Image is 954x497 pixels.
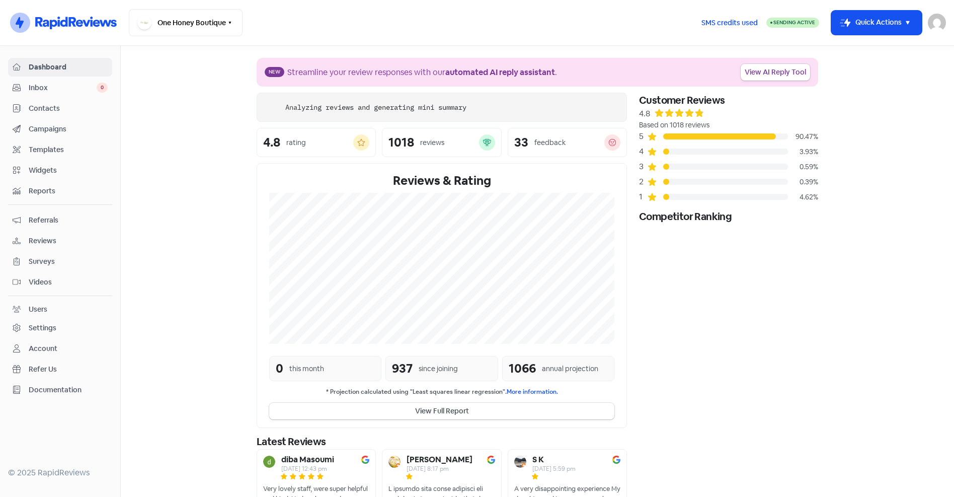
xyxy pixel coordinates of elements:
span: Referrals [29,215,108,226]
img: Image [361,456,369,464]
div: feedback [534,137,566,148]
div: 4.8 [639,108,650,120]
div: [DATE] 8:17 pm [407,466,472,472]
div: 3 [639,161,647,173]
span: Widgets [29,165,108,176]
div: reviews [420,137,444,148]
img: User [928,14,946,32]
a: Reports [8,182,112,200]
span: Contacts [29,103,108,114]
img: Image [612,456,620,464]
div: 1018 [388,136,414,149]
div: © 2025 RapidReviews [8,467,112,479]
a: Campaigns [8,120,112,138]
span: Surveys [29,256,108,267]
button: View Full Report [269,403,614,419]
div: 4.8 [263,136,280,149]
span: Videos [29,277,108,288]
a: View AI Reply Tool [741,64,810,81]
span: Templates [29,145,108,155]
small: * Projection calculated using "Least squares linear regression". [269,387,614,397]
a: Referrals [8,211,112,230]
a: Documentation [8,381,112,399]
div: since joining [419,364,458,374]
span: New [265,67,284,77]
div: 1 [639,191,647,203]
div: Based on 1018 reviews [639,120,818,130]
span: Sending Active [773,19,815,26]
span: Reviews [29,236,108,246]
b: automated AI reply assistant [445,67,555,78]
div: Competitor Ranking [639,209,818,224]
a: SMS credits used [693,17,766,27]
div: Account [29,343,57,354]
a: Templates [8,140,112,159]
span: Documentation [29,385,108,395]
div: annual projection [542,364,598,374]
div: this month [289,364,324,374]
div: Streamline your review responses with our . [287,66,557,79]
a: 1018reviews [382,128,501,157]
span: Reports [29,186,108,196]
div: 3.93% [788,147,818,157]
span: Dashboard [29,62,108,73]
div: 2 [639,176,647,188]
div: Settings [29,323,56,333]
img: Image [487,456,495,464]
div: 0.39% [788,177,818,187]
div: 937 [392,360,413,378]
span: 0 [97,83,108,93]
div: Users [29,304,47,315]
b: [PERSON_NAME] [407,456,472,464]
a: Surveys [8,252,112,271]
span: Campaigns [29,124,108,134]
div: Customer Reviews [639,93,818,108]
div: 90.47% [788,131,818,142]
img: Avatar [514,456,526,468]
a: Refer Us [8,360,112,379]
a: Users [8,300,112,319]
button: Quick Actions [831,11,922,35]
a: Dashboard [8,58,112,77]
span: Refer Us [29,364,108,375]
div: 33 [514,136,528,149]
div: 5 [639,130,647,143]
b: diba Masoumi [281,456,334,464]
a: Videos [8,273,112,292]
b: S K [532,456,544,464]
img: Avatar [388,456,401,468]
a: Reviews [8,232,112,250]
a: Inbox 0 [8,79,112,97]
a: 4.8rating [257,128,376,157]
div: 0 [276,360,283,378]
div: 0.59% [788,162,818,172]
a: Settings [8,319,112,337]
span: Inbox [29,83,97,93]
div: [DATE] 5:59 pm [532,466,576,472]
div: [DATE] 12:43 pm [281,466,334,472]
div: Latest Reviews [257,434,627,449]
a: Widgets [8,161,112,180]
span: SMS credits used [701,18,758,28]
div: 1066 [509,360,536,378]
div: Analyzing reviews and generating mini summary [285,102,466,113]
button: One Honey Boutique [129,9,243,36]
div: 4.62% [788,192,818,202]
a: More information. [507,388,558,396]
div: rating [286,137,306,148]
div: 4 [639,146,647,158]
a: Contacts [8,99,112,118]
a: Account [8,339,112,358]
img: Avatar [263,456,275,468]
a: 33feedback [508,128,627,157]
a: Sending Active [766,17,819,29]
div: Reviews & Rating [269,172,614,190]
